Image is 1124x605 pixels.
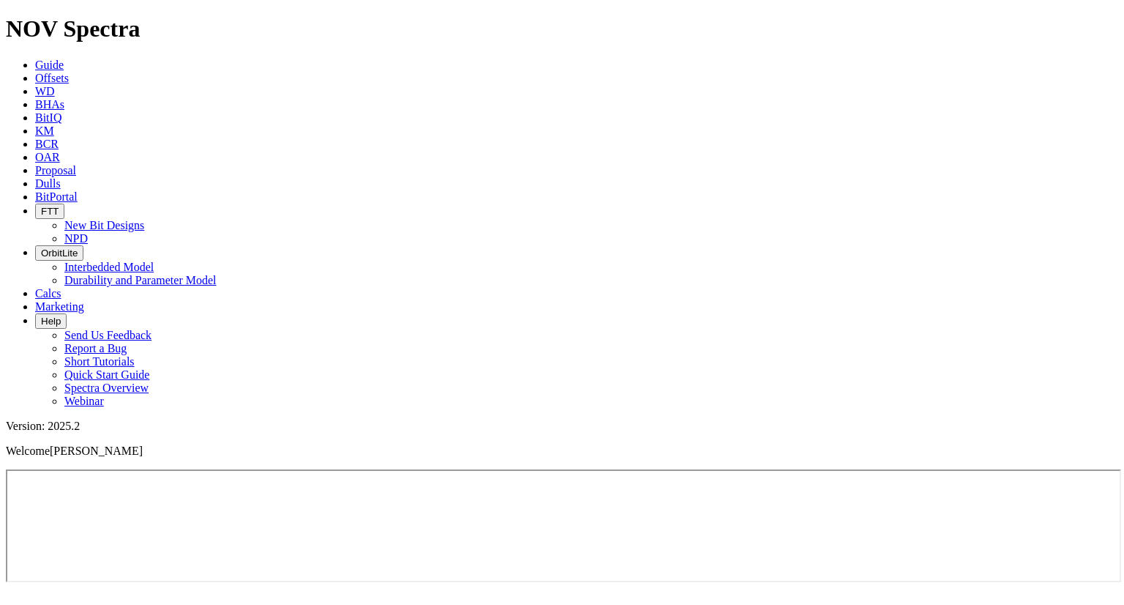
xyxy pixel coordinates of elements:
[41,316,61,327] span: Help
[35,245,83,261] button: OrbitLite
[35,138,59,150] a: BCR
[64,329,151,341] a: Send Us Feedback
[64,219,144,231] a: New Bit Designs
[35,164,76,177] a: Proposal
[35,85,55,97] a: WD
[64,261,154,273] a: Interbedded Model
[41,206,59,217] span: FTT
[64,368,149,381] a: Quick Start Guide
[64,232,88,245] a: NPD
[35,72,69,84] a: Offsets
[64,355,135,368] a: Short Tutorials
[64,395,104,407] a: Webinar
[64,342,127,355] a: Report a Bug
[35,125,54,137] a: KM
[35,300,84,313] a: Marketing
[6,420,1118,433] div: Version: 2025.2
[35,313,67,329] button: Help
[35,151,60,163] a: OAR
[64,382,149,394] a: Spectra Overview
[50,445,143,457] span: [PERSON_NAME]
[35,204,64,219] button: FTT
[6,15,1118,42] h1: NOV Spectra
[35,59,64,71] a: Guide
[64,274,217,286] a: Durability and Parameter Model
[35,177,61,190] a: Dulls
[35,98,64,111] a: BHAs
[41,248,78,259] span: OrbitLite
[35,190,78,203] a: BitPortal
[6,445,1118,458] p: Welcome
[35,111,61,124] a: BitIQ
[35,287,61,300] a: Calcs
